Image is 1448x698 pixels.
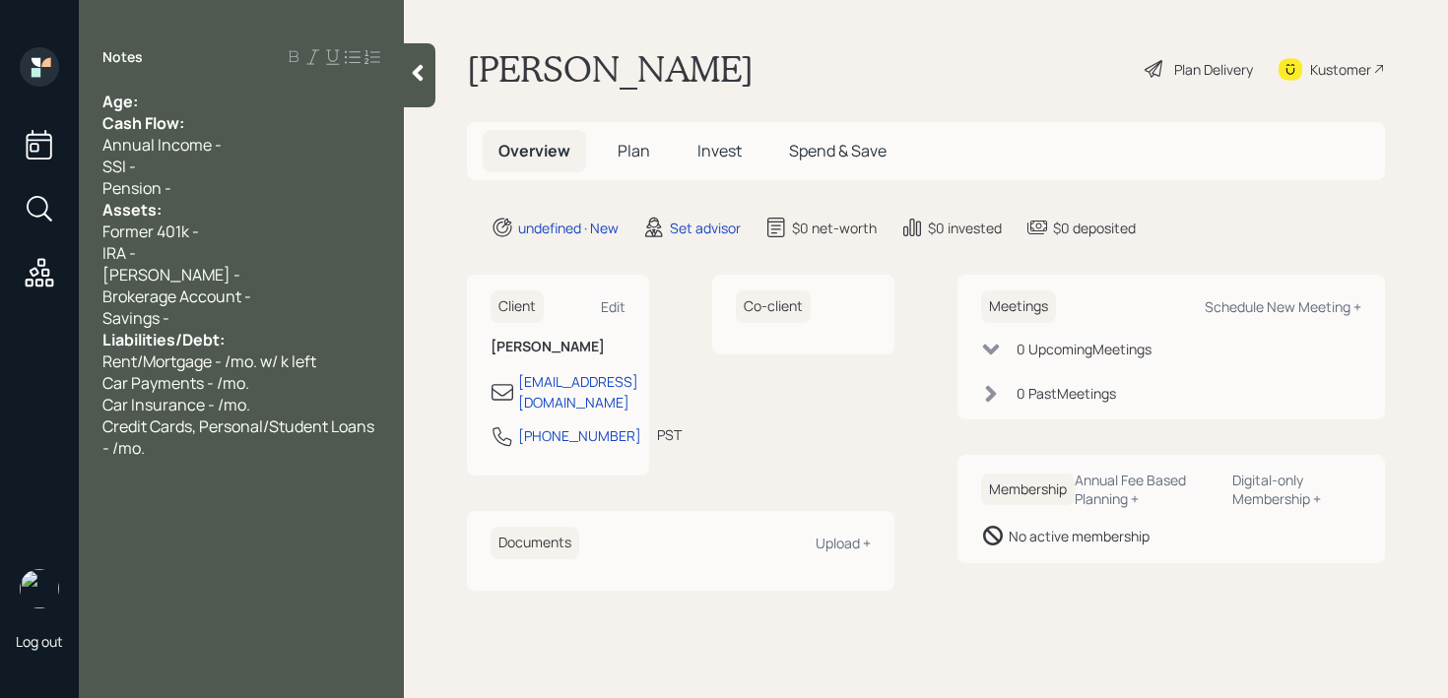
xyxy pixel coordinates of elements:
label: Notes [102,47,143,67]
div: [PHONE_NUMBER] [518,425,641,446]
span: Cash Flow: [102,112,184,134]
h6: [PERSON_NAME] [491,339,625,355]
div: Kustomer [1310,59,1371,80]
span: Car Insurance - /mo. [102,394,250,415]
span: Former 401k - [102,221,199,242]
span: [PERSON_NAME] - [102,264,240,286]
div: undefined · New [518,218,619,238]
div: No active membership [1009,526,1150,546]
h6: Documents [491,527,579,559]
span: Overview [498,140,570,161]
span: Liabilities/Debt: [102,329,225,350]
span: Car Payments - /mo. [102,372,249,394]
span: Rent/Mortgage - /mo. w/ k left [102,350,316,372]
div: $0 invested [928,218,1002,238]
span: Savings - [102,307,169,329]
h6: Co-client [736,290,811,323]
span: Credit Cards, Personal/Student Loans - /mo. [102,415,377,459]
span: IRA - [102,242,136,264]
span: Pension - [102,177,171,199]
img: retirable_logo.png [20,569,59,608]
div: [EMAIL_ADDRESS][DOMAIN_NAME] [518,371,638,412]
div: Log out [16,632,63,651]
div: Digital-only Membership + [1232,471,1361,508]
span: Age: [102,91,138,112]
div: Plan Delivery [1174,59,1253,80]
h1: [PERSON_NAME] [467,47,754,91]
span: Invest [697,140,742,161]
span: Assets: [102,199,162,221]
div: 0 Past Meeting s [1017,383,1116,404]
span: SSI - [102,156,136,177]
div: Upload + [816,534,871,552]
h6: Client [491,290,544,323]
h6: Membership [981,474,1075,506]
span: Plan [618,140,650,161]
div: Annual Fee Based Planning + [1075,471,1217,508]
span: Annual Income - [102,134,222,156]
h6: Meetings [981,290,1056,323]
div: $0 net-worth [792,218,877,238]
span: Spend & Save [789,140,887,161]
span: Brokerage Account - [102,286,251,307]
div: PST [657,424,682,445]
div: Edit [601,297,625,316]
div: $0 deposited [1053,218,1136,238]
div: Set advisor [670,218,741,238]
div: 0 Upcoming Meeting s [1017,339,1152,359]
div: Schedule New Meeting + [1205,297,1361,316]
